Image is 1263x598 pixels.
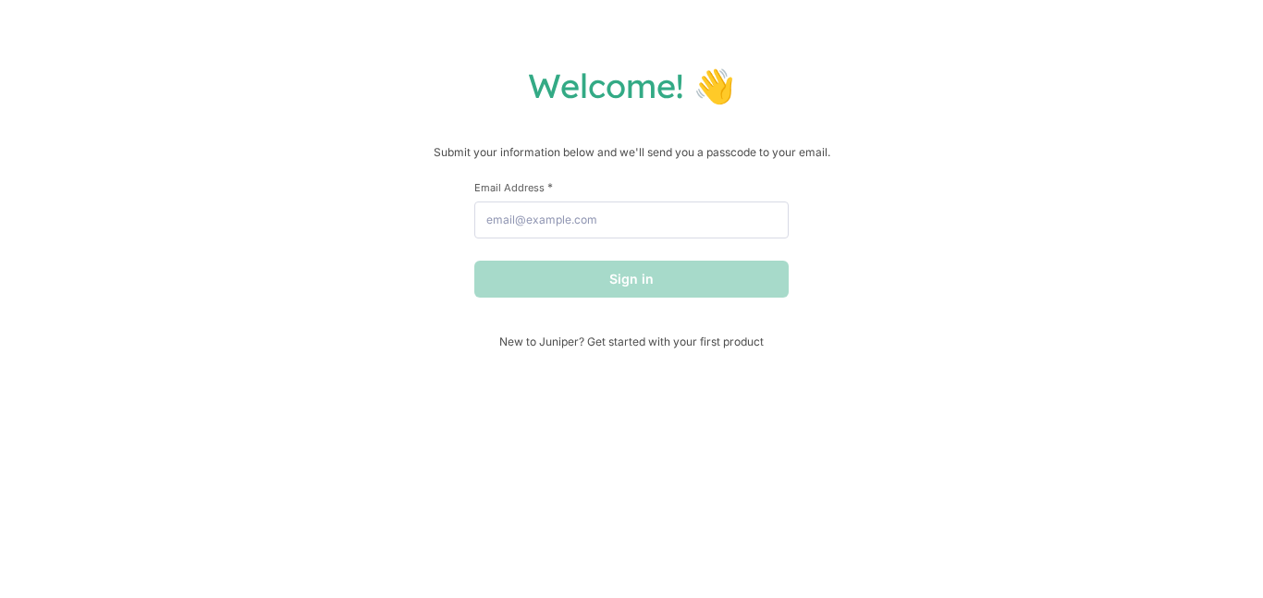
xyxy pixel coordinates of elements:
[18,143,1245,162] p: Submit your information below and we'll send you a passcode to your email.
[547,180,553,194] span: This field is required.
[474,335,789,348] span: New to Juniper? Get started with your first product
[18,65,1245,106] h1: Welcome! 👋
[474,201,789,238] input: email@example.com
[474,180,789,194] label: Email Address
